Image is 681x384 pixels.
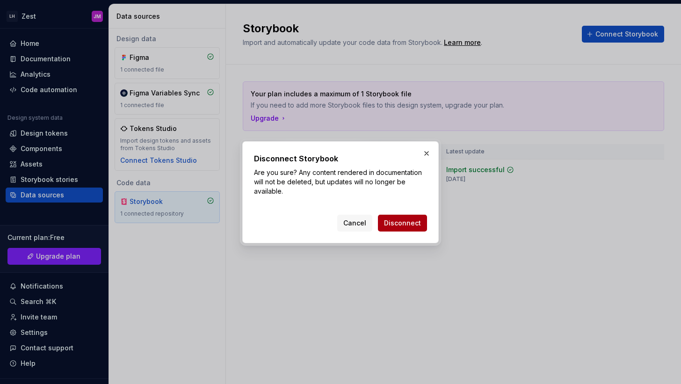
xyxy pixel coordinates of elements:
span: Disconnect [384,218,421,228]
button: Cancel [337,215,372,232]
h2: Disconnect Storybook [254,153,427,164]
button: Disconnect [378,215,427,232]
p: Are you sure? Any content rendered in documentation will not be deleted, but updates will no long... [254,168,427,196]
span: Cancel [343,218,366,228]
